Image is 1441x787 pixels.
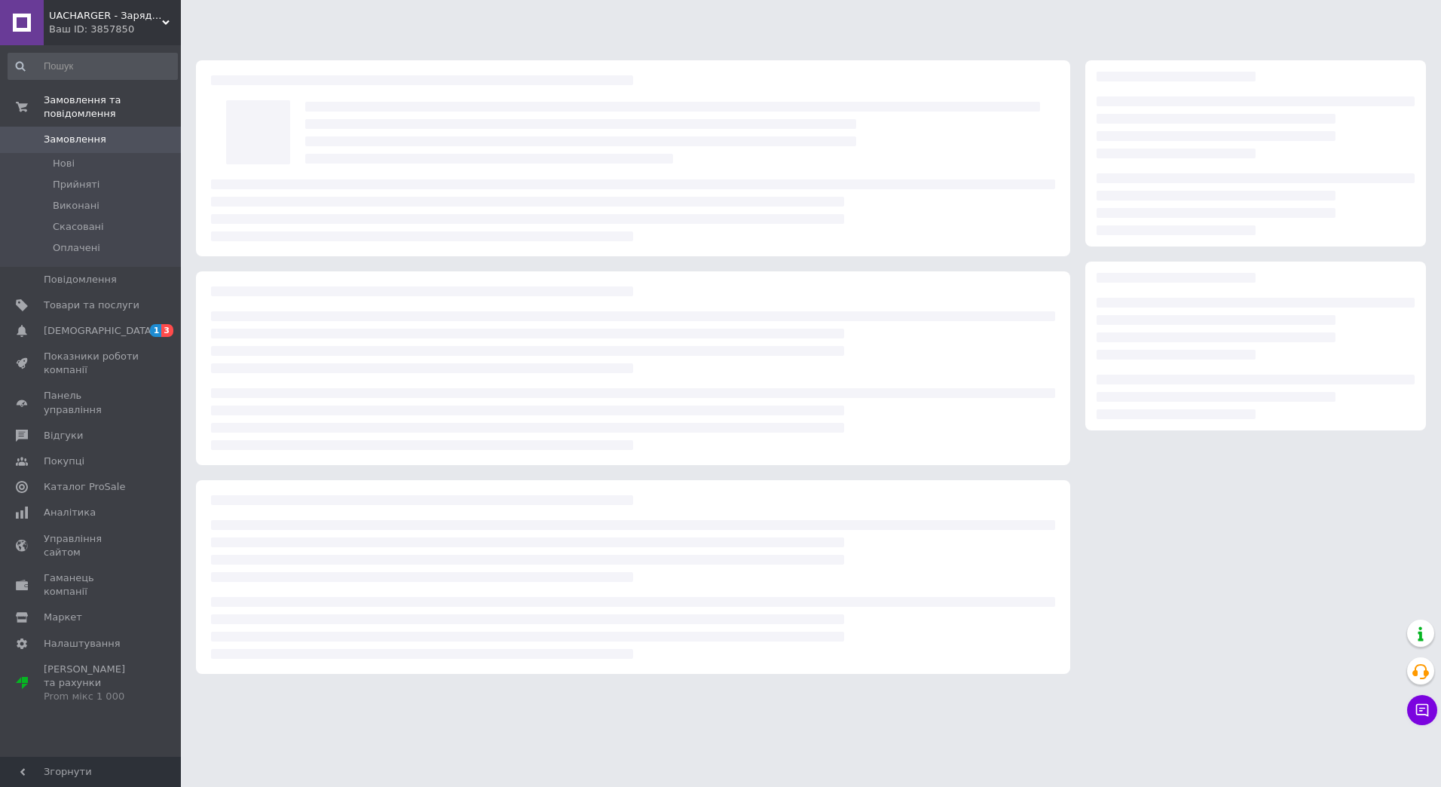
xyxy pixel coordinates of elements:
[44,324,155,338] span: [DEMOGRAPHIC_DATA]
[44,299,139,312] span: Товари та послуги
[44,389,139,416] span: Панель управління
[44,350,139,377] span: Показники роботи компанії
[8,53,178,80] input: Пошук
[44,690,139,703] div: Prom мікс 1 000
[44,429,83,442] span: Відгуки
[44,532,139,559] span: Управління сайтом
[44,480,125,494] span: Каталог ProSale
[44,273,117,286] span: Повідомлення
[44,133,106,146] span: Замовлення
[44,506,96,519] span: Аналітика
[53,220,104,234] span: Скасовані
[49,23,181,36] div: Ваш ID: 3857850
[53,241,100,255] span: Оплачені
[53,157,75,170] span: Нові
[161,324,173,337] span: 3
[49,9,162,23] span: UACHARGER - Зарядні станції, пристрої та аксесуари для електромобілів
[44,637,121,651] span: Налаштування
[150,324,162,337] span: 1
[44,93,181,121] span: Замовлення та повідомлення
[53,199,99,213] span: Виконані
[44,571,139,599] span: Гаманець компанії
[1407,695,1437,725] button: Чат з покупцем
[53,178,99,191] span: Прийняті
[44,455,84,468] span: Покупці
[44,663,139,704] span: [PERSON_NAME] та рахунки
[44,611,82,624] span: Маркет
